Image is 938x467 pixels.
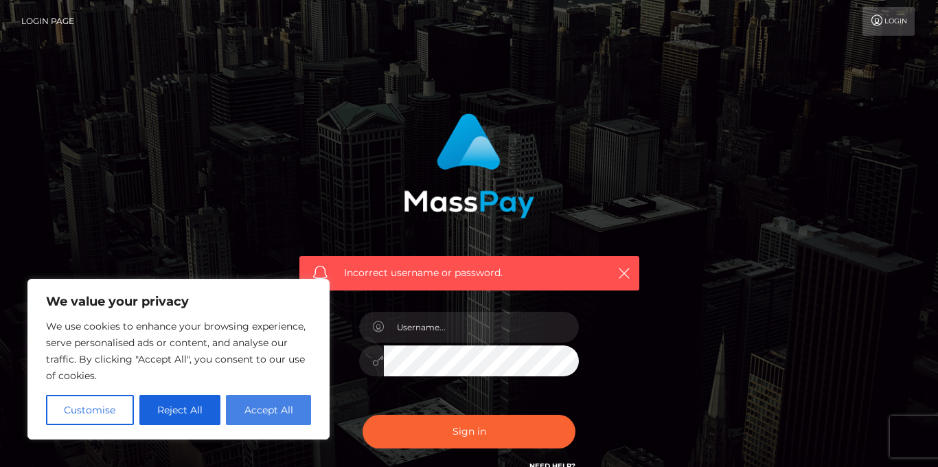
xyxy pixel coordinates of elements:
[139,395,221,425] button: Reject All
[862,7,915,36] a: Login
[46,318,311,384] p: We use cookies to enhance your browsing experience, serve personalised ads or content, and analys...
[46,293,311,310] p: We value your privacy
[404,113,534,218] img: MassPay Login
[226,395,311,425] button: Accept All
[46,395,134,425] button: Customise
[344,266,595,280] span: Incorrect username or password.
[363,415,575,448] button: Sign in
[27,279,330,440] div: We value your privacy
[21,7,74,36] a: Login Page
[384,312,579,343] input: Username...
